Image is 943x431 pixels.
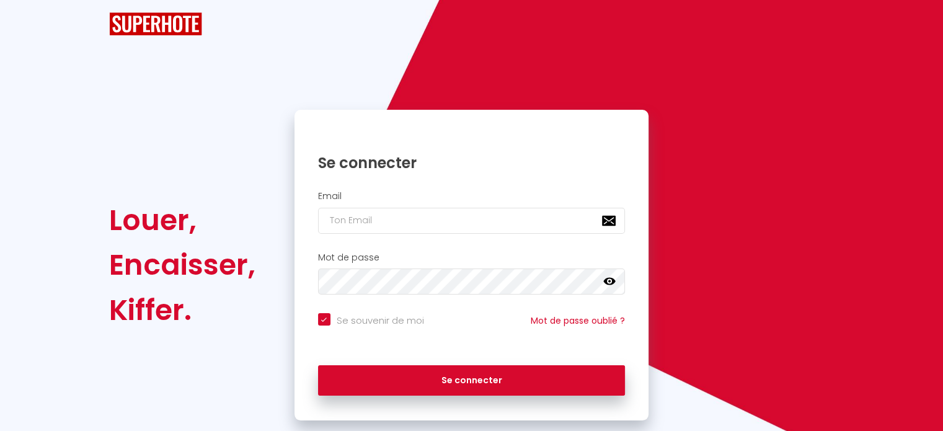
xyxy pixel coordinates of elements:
div: Kiffer. [109,288,255,332]
h2: Email [318,191,626,202]
div: Louer, [109,198,255,242]
img: SuperHote logo [109,12,202,35]
h2: Mot de passe [318,252,626,263]
button: Ouvrir le widget de chat LiveChat [10,5,47,42]
button: Se connecter [318,365,626,396]
h1: Se connecter [318,153,626,172]
input: Ton Email [318,208,626,234]
div: Encaisser, [109,242,255,287]
a: Mot de passe oublié ? [531,314,625,327]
